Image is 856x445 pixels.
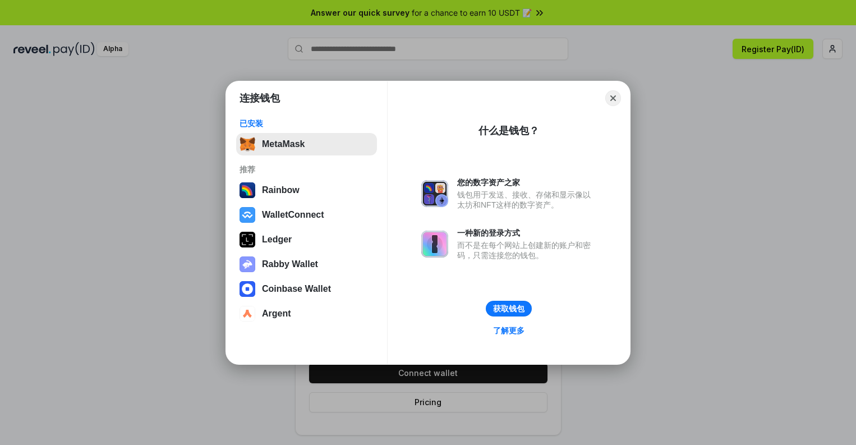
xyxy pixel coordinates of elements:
button: Rainbow [236,179,377,201]
div: 而不是在每个网站上创建新的账户和密码，只需连接您的钱包。 [457,240,596,260]
div: 您的数字资产之家 [457,177,596,187]
img: svg+xml,%3Csvg%20xmlns%3D%22http%3A%2F%2Fwww.w3.org%2F2000%2Fsvg%22%20fill%3D%22none%22%20viewBox... [240,256,255,272]
button: Rabby Wallet [236,253,377,276]
a: 了解更多 [486,323,531,338]
button: Close [605,90,621,106]
button: Argent [236,302,377,325]
div: WalletConnect [262,210,324,220]
img: svg+xml,%3Csvg%20width%3D%2228%22%20height%3D%2228%22%20viewBox%3D%220%200%2028%2028%22%20fill%3D... [240,207,255,223]
div: 什么是钱包？ [478,124,539,137]
div: Ledger [262,235,292,245]
div: 钱包用于发送、接收、存储和显示像以太坊和NFT这样的数字资产。 [457,190,596,210]
img: svg+xml,%3Csvg%20fill%3D%22none%22%20height%3D%2233%22%20viewBox%3D%220%200%2035%2033%22%20width%... [240,136,255,152]
div: Rabby Wallet [262,259,318,269]
img: svg+xml,%3Csvg%20xmlns%3D%22http%3A%2F%2Fwww.w3.org%2F2000%2Fsvg%22%20width%3D%2228%22%20height%3... [240,232,255,247]
button: Ledger [236,228,377,251]
div: Rainbow [262,185,300,195]
div: 一种新的登录方式 [457,228,596,238]
button: MetaMask [236,133,377,155]
h1: 连接钱包 [240,91,280,105]
img: svg+xml,%3Csvg%20xmlns%3D%22http%3A%2F%2Fwww.w3.org%2F2000%2Fsvg%22%20fill%3D%22none%22%20viewBox... [421,231,448,258]
img: svg+xml,%3Csvg%20xmlns%3D%22http%3A%2F%2Fwww.w3.org%2F2000%2Fsvg%22%20fill%3D%22none%22%20viewBox... [421,180,448,207]
div: Coinbase Wallet [262,284,331,294]
div: MetaMask [262,139,305,149]
button: 获取钱包 [486,301,532,316]
button: WalletConnect [236,204,377,226]
div: 了解更多 [493,325,524,336]
div: 获取钱包 [493,304,524,314]
img: svg+xml,%3Csvg%20width%3D%22120%22%20height%3D%22120%22%20viewBox%3D%220%200%20120%20120%22%20fil... [240,182,255,198]
div: 推荐 [240,164,374,175]
button: Coinbase Wallet [236,278,377,300]
div: 已安装 [240,118,374,129]
img: svg+xml,%3Csvg%20width%3D%2228%22%20height%3D%2228%22%20viewBox%3D%220%200%2028%2028%22%20fill%3D... [240,306,255,322]
img: svg+xml,%3Csvg%20width%3D%2228%22%20height%3D%2228%22%20viewBox%3D%220%200%2028%2028%22%20fill%3D... [240,281,255,297]
div: Argent [262,309,291,319]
